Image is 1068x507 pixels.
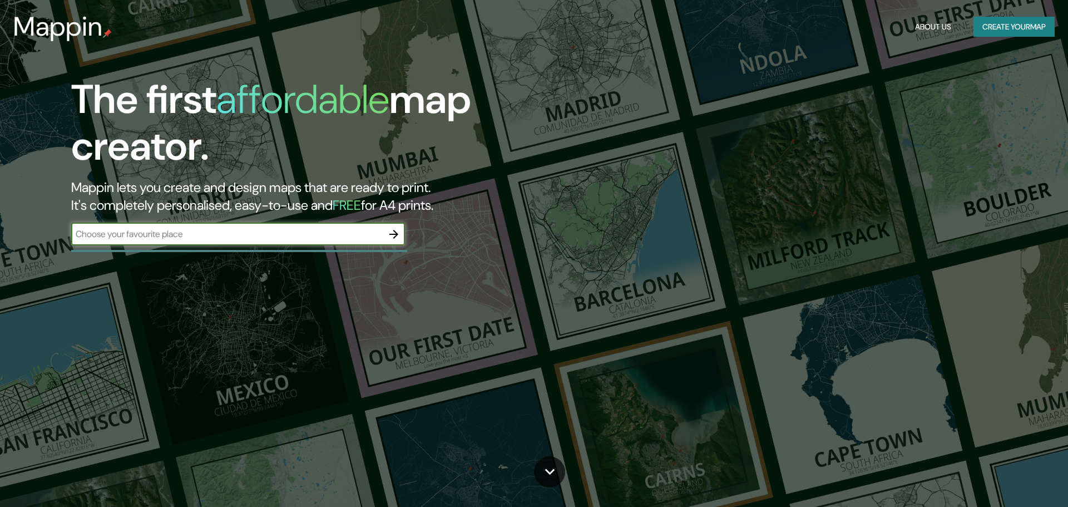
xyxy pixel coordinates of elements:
img: mappin-pin [103,29,112,38]
iframe: Help widget launcher [969,464,1056,495]
button: About Us [911,17,956,37]
button: Create yourmap [973,17,1055,37]
h3: Mappin [13,11,103,42]
h1: affordable [216,73,389,125]
h5: FREE [333,196,361,214]
input: Choose your favourite place [71,228,383,240]
h2: Mappin lets you create and design maps that are ready to print. It's completely personalised, eas... [71,179,605,214]
h1: The first map creator. [71,76,605,179]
